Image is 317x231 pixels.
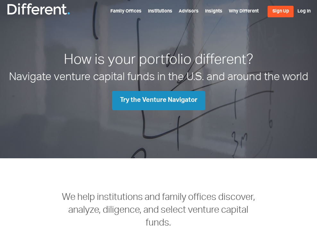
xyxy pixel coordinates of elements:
a: Why Different [229,9,259,14]
span: We help institutions and family offices discover, analyze, diligence, and select venture capital ... [62,193,255,228]
span: How is your portfolio different? [64,54,253,68]
img: Different Funds [6,3,71,15]
span: Sign Up [272,9,289,14]
span: Try the Venture Navigator [120,97,197,104]
a: Insights [205,9,222,14]
a: Institutions [148,9,172,14]
a: Log In [297,9,311,14]
a: Advisors [179,9,199,14]
a: Try the Venture Navigator [112,91,205,110]
a: Sign Up [268,6,294,17]
a: Family Offices [110,9,141,14]
span: Navigate venture capital funds in the U.S. and around the world [9,72,308,83]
